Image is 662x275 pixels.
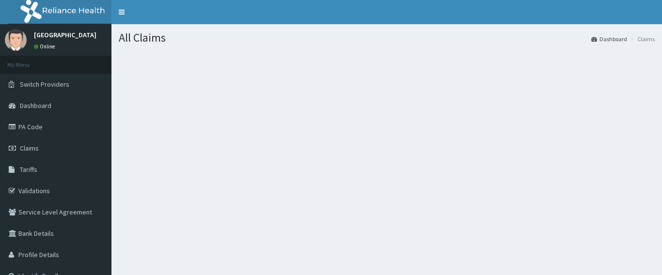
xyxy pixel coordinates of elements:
[628,35,655,43] li: Claims
[34,31,96,38] p: [GEOGRAPHIC_DATA]
[20,80,69,89] span: Switch Providers
[20,144,39,153] span: Claims
[5,29,27,51] img: User Image
[20,165,37,174] span: Tariffs
[34,43,57,50] a: Online
[119,31,655,44] h1: All Claims
[591,35,627,43] a: Dashboard
[20,101,51,110] span: Dashboard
